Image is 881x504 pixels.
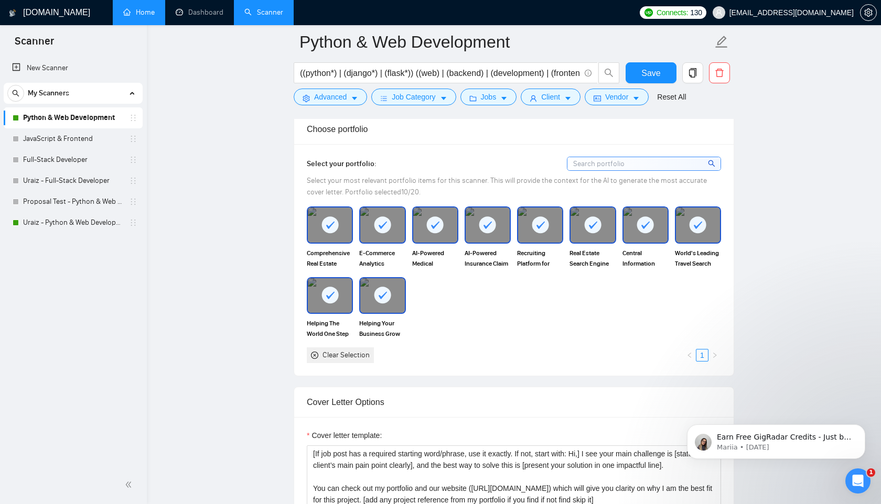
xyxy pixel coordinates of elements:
[605,91,628,103] span: Vendor
[570,248,616,269] span: Real Estate Search Engine
[675,248,721,269] span: World's Leading Travel Search Engine
[683,349,696,361] button: left
[244,8,283,17] a: searchScanner
[23,149,123,170] a: Full-Stack Developer
[4,83,143,233] li: My Scanners
[314,91,347,103] span: Advanced
[708,349,721,361] button: right
[594,94,601,102] span: idcard
[351,94,358,102] span: caret-down
[585,89,649,105] button: idcardVendorcaret-down
[632,94,640,102] span: caret-down
[9,5,16,21] img: logo
[683,349,696,361] li: Previous Page
[481,91,497,103] span: Jobs
[530,94,537,102] span: user
[644,8,653,17] img: upwork-logo.png
[129,156,137,164] span: holder
[307,176,707,196] span: Select your most relevant portfolio items for this scanner. This will provide the context for the...
[23,107,123,128] a: Python & Web Development
[371,89,456,105] button: barsJob Categorycaret-down
[671,402,881,476] iframe: Intercom notifications message
[682,62,703,83] button: copy
[176,8,223,17] a: dashboardDashboard
[129,218,137,227] span: holder
[300,67,580,80] input: Search Freelance Jobs...
[860,8,877,17] a: setting
[712,352,718,358] span: right
[23,128,123,149] a: JavaScript & Frontend
[500,94,508,102] span: caret-down
[521,89,581,105] button: userClientcaret-down
[307,114,721,144] div: Choose portfolio
[294,89,367,105] button: settingAdvancedcaret-down
[690,7,702,18] span: 130
[6,34,62,56] span: Scanner
[709,62,730,83] button: delete
[440,94,447,102] span: caret-down
[708,158,717,169] span: search
[715,35,728,49] span: edit
[710,68,729,78] span: delete
[641,67,660,80] span: Save
[686,352,693,358] span: left
[303,94,310,102] span: setting
[598,62,619,83] button: search
[23,212,123,233] a: Uraiz - Python & Web Development
[564,94,572,102] span: caret-down
[311,352,318,359] span: close-circle
[567,157,721,170] input: Search portfolio
[129,198,137,206] span: holder
[46,40,181,50] p: Message from Mariia, sent 2w ago
[359,248,405,269] span: E-Commerce Analytics Dashboard
[307,430,382,441] label: Cover letter template:
[46,30,181,289] span: Earn Free GigRadar Credits - Just by Sharing Your Story! 💬 Want more credits for sending proposal...
[28,83,69,104] span: My Scanners
[307,159,377,168] span: Select your portfolio:
[708,349,721,361] li: Next Page
[861,8,876,17] span: setting
[380,94,388,102] span: bars
[125,479,135,490] span: double-left
[359,318,405,339] span: Helping Your Business Grow by Educated Decisions
[696,349,708,361] a: 1
[323,349,370,361] div: Clear Selection
[12,58,134,79] a: New Scanner
[860,4,877,21] button: setting
[867,468,875,477] span: 1
[683,68,703,78] span: copy
[715,9,723,16] span: user
[469,94,477,102] span: folder
[129,114,137,122] span: holder
[307,318,353,339] span: Helping The World One Step at a Time
[465,248,511,269] span: AI-Powered Insurance Claim Validation Service
[123,8,155,17] a: homeHome
[129,135,137,143] span: holder
[8,90,24,97] span: search
[696,349,708,361] li: 1
[626,62,676,83] button: Save
[845,468,871,494] iframe: Intercom live chat
[7,85,24,102] button: search
[585,70,592,76] span: info-circle
[129,177,137,185] span: holder
[541,91,560,103] span: Client
[23,170,123,191] a: Uraiz - Full-Stack Developer
[299,29,713,55] input: Scanner name...
[657,7,688,18] span: Connects:
[460,89,517,105] button: folderJobscaret-down
[392,91,435,103] span: Job Category
[657,91,686,103] a: Reset All
[307,248,353,269] span: Comprehensive Real Estate Platform with AI-Powered Analytics
[599,68,619,78] span: search
[622,248,669,269] span: Central Information Portal
[23,191,123,212] a: Proposal Test - Python & Web Development
[412,248,458,269] span: AI-Powered Medical Symptom Analysis Platform
[4,58,143,79] li: New Scanner
[307,387,721,417] div: Cover Letter Options
[517,248,563,269] span: Recruiting Platform for Students Athletes and Coaches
